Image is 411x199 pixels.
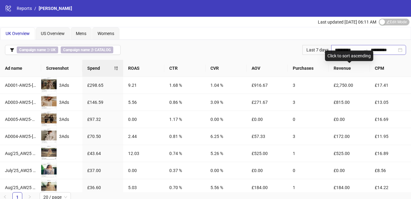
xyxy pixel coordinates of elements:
[252,184,283,191] div: £184.00
[169,167,201,174] div: 0.37 %
[17,46,58,53] span: ∋
[128,133,159,140] div: 2.44
[363,47,368,52] span: to
[169,65,201,72] span: CTR
[87,133,119,140] div: £70.50
[34,5,36,12] li: /
[334,184,365,191] div: £184.00
[375,65,406,72] span: CPM
[334,167,365,174] div: £0.00
[59,100,69,105] span: 3 Ads
[5,99,36,106] div: AD003-AW25-[GEOGRAPHIC_DATA]-WW-V2_EN_IMG__CP_28082025_F_CC_SC24_USP10_AW25_
[293,65,324,72] span: Purchases
[252,99,283,106] div: £271.67
[10,48,14,52] span: filter
[61,46,113,53] span: ∌
[334,82,365,89] div: £2,750.00
[293,116,324,123] div: 0
[95,48,111,52] b: CATALOG
[41,60,82,77] th: Screenshot
[87,99,119,106] div: £146.59
[375,133,406,140] div: £11.95
[123,60,164,77] th: ROAS
[247,60,288,77] th: AOV
[128,167,159,174] div: 0.00
[205,60,247,77] th: CVR
[164,60,205,77] th: CTR
[41,31,65,36] span: US Overview
[169,133,201,140] div: 0.81 %
[293,133,324,140] div: 3
[59,83,69,88] span: 3 Ads
[128,150,159,157] div: 12.03
[375,184,406,191] div: £14.22
[169,150,201,157] div: 0.74 %
[334,99,365,106] div: £815.00
[318,20,376,24] span: Last updated [DATE] 06:11 AM
[210,116,242,123] div: 0.00 %
[59,117,69,122] span: 3 Ads
[210,82,242,89] div: 1.04 %
[252,116,283,123] div: £0.00
[252,167,283,174] div: £0.00
[5,65,36,72] span: Ad name
[169,116,201,123] div: 1.17 %
[252,82,283,89] div: £916.67
[169,184,201,191] div: 0.70 %
[334,116,365,123] div: £0.00
[363,47,368,52] span: swap-right
[293,184,324,191] div: 1
[210,65,242,72] span: CVR
[370,60,411,77] th: CPM
[39,6,72,11] span: [PERSON_NAME]
[252,65,283,72] span: AOV
[375,167,406,174] div: £8.56
[169,99,201,106] div: 0.86 %
[6,31,30,36] span: UK Overview
[128,116,159,123] div: 0.00
[288,60,329,77] th: Purchases
[87,116,119,123] div: £97.32
[87,65,114,72] span: Spend
[375,82,406,89] div: £17.41
[334,150,365,157] div: £525.00
[82,60,123,77] th: Spend
[375,116,406,123] div: £16.69
[210,167,242,174] div: 0.00 %
[293,99,324,106] div: 3
[19,48,46,52] b: Campaign name
[128,184,159,191] div: 5.03
[5,45,121,55] button: Campaign name ∋ UKCampaign name ∌ CATALOG
[5,133,36,140] div: AD004-AW25-[GEOGRAPHIC_DATA]-MW_EN_IMG__CP_28082025_M_CC_SC24_USP10_AW25_
[329,60,370,77] th: Revenue
[325,51,373,61] div: Click to sort ascending
[252,150,283,157] div: £525.00
[293,167,324,174] div: 0
[128,99,159,106] div: 5.56
[334,133,365,140] div: £172.00
[28,195,32,199] span: right
[5,82,36,89] div: AD001-AW25-[GEOGRAPHIC_DATA]-WW-V1_EN_IMG__CP_28082025_F_CC_SC24_USP10_AW25_
[87,184,119,191] div: £36.60
[51,48,56,52] b: UK
[87,82,119,89] div: £298.65
[87,150,119,157] div: £43.64
[128,82,159,89] div: 9.21
[15,5,33,12] a: Reports
[5,116,36,123] div: AD005-AW25-VIENNA-DUEL_EN_IMG__CP_28082025_ALLG_CC_SC24_USP10_AW25_
[87,167,119,174] div: £37.00
[59,134,69,139] span: 3 Ads
[46,65,77,72] span: Screenshot
[210,99,242,106] div: 3.09 %
[334,65,365,72] span: Revenue
[293,82,324,89] div: 3
[97,31,114,36] span: Womens
[5,150,36,157] div: Aug'25_AW25 City Lines_Womens Full Outfit
[302,45,331,55] div: Last 7 days
[293,150,324,157] div: 1
[5,184,36,191] div: Aug'25_AW25 City Lines_Womens Cardigan
[210,150,242,157] div: 5.26 %
[5,167,36,174] div: July'25_AW25 Capsule 1_[DEMOGRAPHIC_DATA]
[375,150,406,157] div: £16.89
[375,99,406,106] div: £13.05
